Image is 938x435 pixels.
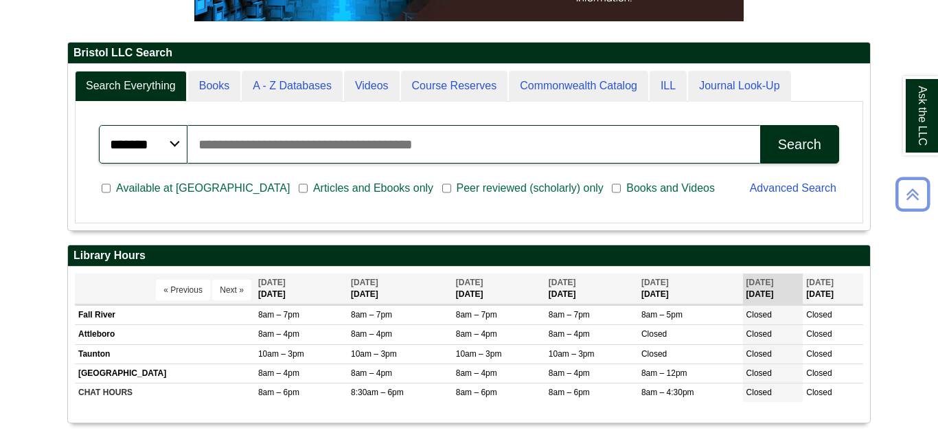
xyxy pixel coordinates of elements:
[75,306,255,325] td: Fall River
[746,349,772,359] span: Closed
[806,388,832,397] span: Closed
[641,349,667,359] span: Closed
[75,71,187,102] a: Search Everything
[212,280,251,300] button: Next »
[456,388,497,397] span: 8am – 6pm
[803,274,863,304] th: [DATE]
[688,71,790,102] a: Journal Look-Up
[401,71,508,102] a: Course Reserves
[242,71,343,102] a: A - Z Databases
[641,278,669,287] span: [DATE]
[351,349,397,359] span: 10am – 3pm
[75,344,255,364] td: Taunton
[806,310,832,320] span: Closed
[299,182,308,194] input: Articles and Ebooks only
[750,182,836,194] a: Advanced Search
[638,274,743,304] th: [DATE]
[612,182,621,194] input: Books and Videos
[456,349,502,359] span: 10am – 3pm
[743,274,803,304] th: [DATE]
[351,329,392,339] span: 8am – 4pm
[641,368,687,378] span: 8am – 12pm
[258,329,299,339] span: 8am – 4pm
[68,43,870,64] h2: Bristol LLC Search
[549,329,590,339] span: 8am – 4pm
[806,278,834,287] span: [DATE]
[806,329,832,339] span: Closed
[806,368,832,378] span: Closed
[746,310,772,320] span: Closed
[549,310,590,320] span: 8am – 7pm
[456,278,483,287] span: [DATE]
[351,368,392,378] span: 8am – 4pm
[75,325,255,344] td: Attleboro
[806,349,832,359] span: Closed
[111,180,295,197] span: Available at [GEOGRAPHIC_DATA]
[641,329,667,339] span: Closed
[68,245,870,267] h2: Library Hours
[351,388,404,397] span: 8:30am – 6pm
[746,329,772,339] span: Closed
[746,388,772,397] span: Closed
[308,180,439,197] span: Articles and Ebooks only
[255,274,347,304] th: [DATE]
[75,383,255,402] td: CHAT HOURS
[641,388,694,397] span: 8am – 4:30pm
[778,137,821,153] div: Search
[453,274,545,304] th: [DATE]
[549,278,576,287] span: [DATE]
[351,278,378,287] span: [DATE]
[746,368,772,378] span: Closed
[549,388,590,397] span: 8am – 6pm
[75,364,255,383] td: [GEOGRAPHIC_DATA]
[258,349,304,359] span: 10am – 3pm
[456,329,497,339] span: 8am – 4pm
[351,310,392,320] span: 8am – 7pm
[545,274,638,304] th: [DATE]
[156,280,210,300] button: « Previous
[344,71,400,102] a: Videos
[891,185,935,203] a: Back to Top
[258,368,299,378] span: 8am – 4pm
[621,180,720,197] span: Books and Videos
[188,71,240,102] a: Books
[549,368,590,378] span: 8am – 4pm
[442,182,451,194] input: Peer reviewed (scholarly) only
[641,310,683,320] span: 8am – 5pm
[258,278,286,287] span: [DATE]
[456,368,497,378] span: 8am – 4pm
[549,349,595,359] span: 10am – 3pm
[258,310,299,320] span: 8am – 7pm
[451,180,609,197] span: Peer reviewed (scholarly) only
[258,388,299,397] span: 8am – 6pm
[746,278,774,287] span: [DATE]
[347,274,453,304] th: [DATE]
[102,182,111,194] input: Available at [GEOGRAPHIC_DATA]
[509,71,648,102] a: Commonwealth Catalog
[650,71,687,102] a: ILL
[456,310,497,320] span: 8am – 7pm
[760,125,839,164] button: Search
